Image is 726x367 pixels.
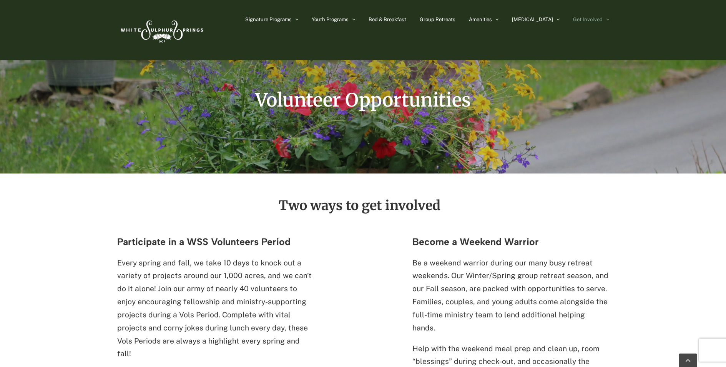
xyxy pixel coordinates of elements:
h2: Two ways to get involved [117,199,603,212]
span: Amenities [469,17,492,22]
img: White Sulphur Springs Logo [117,12,206,48]
span: Signature Programs [245,17,292,22]
p: Be a weekend warrior during our many busy retreat weekends. Our Winter/Spring group retreat seaso... [412,257,609,335]
span: Youth Programs [312,17,349,22]
span: Bed & Breakfast [369,17,406,22]
span: [MEDICAL_DATA] [512,17,553,22]
span: Group Retreats [420,17,455,22]
h3: Become a Weekend Warrior [412,237,609,247]
h3: Participate in a WSS Volunteers Period [117,237,314,247]
span: Volunteer Opportunities [255,88,471,112]
p: Every spring and fall, we take 10 days to knock out a variety of projects around our 1,000 acres,... [117,257,314,361]
span: Get Involved [573,17,603,22]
